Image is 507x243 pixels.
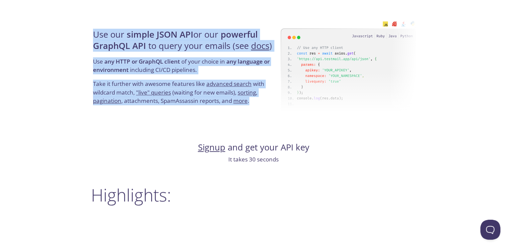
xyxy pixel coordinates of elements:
[104,58,180,65] strong: any HTTP or GraphQL client
[93,58,270,74] strong: any language or environment
[233,97,248,105] a: more
[127,29,193,40] strong: simple JSON API
[238,89,256,96] a: sorting
[91,185,416,205] h2: Highlights:
[93,29,258,52] strong: powerful GraphQL API
[93,97,121,105] a: pagination
[91,155,416,164] p: It takes 30 seconds
[480,220,500,240] iframe: Help Scout Beacon - Open
[206,80,252,88] a: advanced search
[198,141,225,153] a: Signup
[136,89,171,96] a: "live" queries
[251,40,269,52] a: docs
[93,57,279,80] p: Use of your choice in including CI/CD pipelines.
[91,142,416,153] h4: and get your API key
[281,14,416,119] img: api
[93,29,279,57] h4: Use our or our to query your emails (see )
[93,80,279,105] p: Take it further with awesome features like with wildcard match, (waiting for new emails), , , att...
